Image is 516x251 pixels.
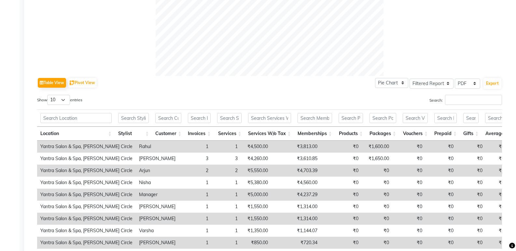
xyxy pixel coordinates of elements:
input: Search Services W/o Tax [248,113,291,123]
td: ₹0 [362,189,392,201]
td: 1 [212,141,241,153]
td: ₹1,600.00 [362,141,392,153]
td: ₹0 [486,189,508,201]
td: ₹0 [321,177,362,189]
td: ₹850.00 [241,237,271,249]
td: ₹0 [362,177,392,189]
td: ₹0 [486,213,508,225]
input: Search Vouchers [403,113,428,123]
td: ₹4,500.00 [241,141,271,153]
th: Gifts: activate to sort column ascending [460,127,482,141]
td: ₹0 [362,213,392,225]
td: 1 [179,189,212,201]
td: ₹3,813.00 [271,141,321,153]
td: 2 [212,165,241,177]
td: Yantra Salon & Spa, [PERSON_NAME] Circle [37,201,136,213]
td: [PERSON_NAME] [136,213,179,225]
td: ₹1,144.07 [271,225,321,237]
td: ₹720.34 [271,237,321,249]
label: Show entries [37,95,82,105]
td: 1 [179,225,212,237]
button: Table View [38,78,66,88]
button: Export [483,78,501,89]
td: Yantra Salon & Spa, [PERSON_NAME] Circle [37,153,136,165]
th: Vouchers: activate to sort column ascending [399,127,431,141]
td: ₹4,560.00 [271,177,321,189]
td: 1 [212,177,241,189]
th: Products: activate to sort column ascending [335,127,366,141]
th: Memberships: activate to sort column ascending [294,127,335,141]
td: ₹0 [321,189,362,201]
th: Services W/o Tax: activate to sort column ascending [245,127,294,141]
td: ₹0 [392,141,425,153]
td: ₹0 [392,201,425,213]
input: Search Customer [155,113,181,123]
input: Search Packages [370,113,396,123]
td: ₹0 [425,153,457,165]
td: ₹0 [362,201,392,213]
td: 1 [212,189,241,201]
td: 1 [212,201,241,213]
td: 2 [179,165,212,177]
td: 3 [212,153,241,165]
td: ₹0 [457,165,486,177]
td: ₹0 [321,213,362,225]
td: ₹1,314.00 [271,213,321,225]
td: 1 [212,225,241,237]
td: ₹0 [457,153,486,165]
td: ₹5,550.00 [241,165,271,177]
td: ₹1,550.00 [241,213,271,225]
td: Yantra Salon & Spa, [PERSON_NAME] Circle [37,177,136,189]
td: Yantra Salon & Spa, [PERSON_NAME] Circle [37,141,136,153]
td: ₹0 [392,177,425,189]
td: 1 [179,213,212,225]
td: ₹4,703.39 [271,165,321,177]
button: Pivot View [68,78,97,88]
td: ₹0 [321,165,362,177]
td: ₹0 [486,237,508,249]
th: Prepaid: activate to sort column ascending [431,127,460,141]
img: pivot.png [70,81,75,85]
th: Services: activate to sort column ascending [214,127,244,141]
td: ₹0 [321,141,362,153]
td: ₹0 [425,177,457,189]
td: 1 [179,141,212,153]
th: Invoices: activate to sort column ascending [185,127,214,141]
td: ₹0 [457,177,486,189]
th: Average: activate to sort column ascending [482,127,512,141]
td: ₹5,380.00 [241,177,271,189]
td: ₹0 [486,225,508,237]
td: ₹0 [425,213,457,225]
td: ₹0 [457,189,486,201]
td: 1 [179,237,212,249]
td: ₹0 [457,141,486,153]
td: Yantra Salon & Spa, [PERSON_NAME] Circle [37,189,136,201]
td: ₹0 [392,153,425,165]
td: ₹0 [425,201,457,213]
td: ₹0 [425,225,457,237]
td: 1 [179,177,212,189]
th: Location: activate to sort column ascending [37,127,115,141]
td: 3 [179,153,212,165]
input: Search Services [217,113,241,123]
td: ₹0 [392,189,425,201]
td: ₹0 [321,201,362,213]
td: ₹0 [321,225,362,237]
th: Packages: activate to sort column ascending [366,127,399,141]
td: Arjun [136,165,179,177]
td: ₹0 [392,237,425,249]
td: ₹4,237.29 [271,189,321,201]
input: Search Gifts [463,113,479,123]
td: ₹0 [486,201,508,213]
input: Search: [445,95,502,105]
td: ₹1,314.00 [271,201,321,213]
td: ₹0 [392,213,425,225]
td: ₹0 [457,213,486,225]
td: Yantra Salon & Spa, [PERSON_NAME] Circle [37,213,136,225]
td: Yantra Salon & Spa, [PERSON_NAME] Circle [37,165,136,177]
td: ₹0 [321,153,362,165]
td: ₹0 [321,237,362,249]
input: Search Products [339,113,363,123]
td: ₹4,260.00 [241,153,271,165]
td: ₹0 [486,165,508,177]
